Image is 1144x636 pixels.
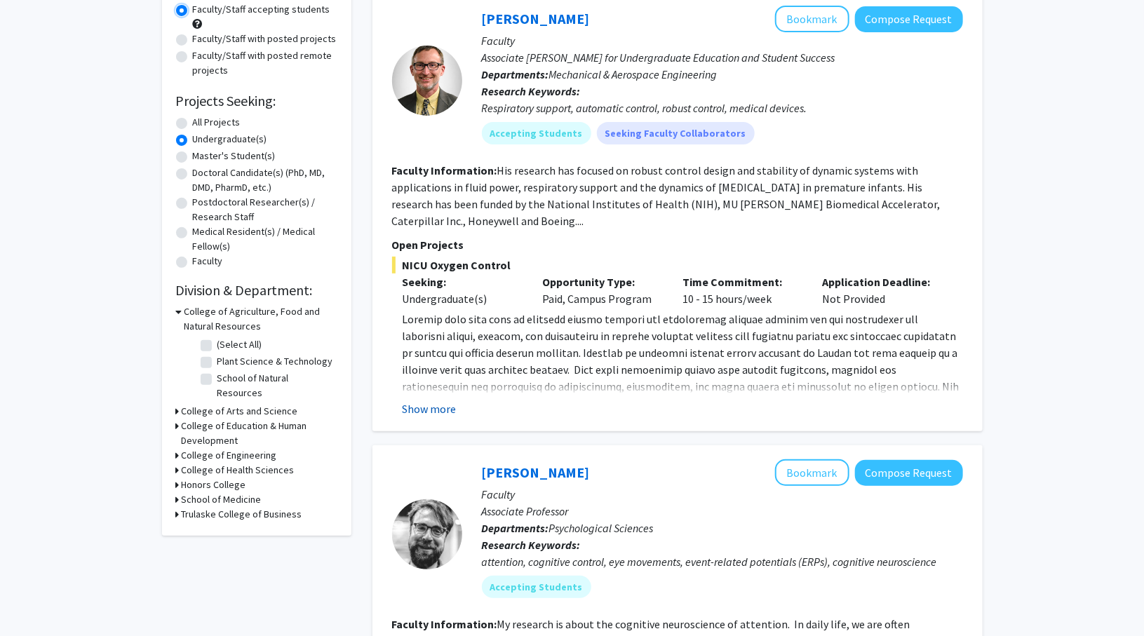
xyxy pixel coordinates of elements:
button: Add Roger Fales to Bookmarks [775,6,849,32]
button: Add Nicholas Gaspelin to Bookmarks [775,459,849,486]
h3: School of Medicine [182,492,262,507]
mat-chip: Seeking Faculty Collaborators [597,122,755,144]
a: [PERSON_NAME] [482,10,590,27]
p: Associate [PERSON_NAME] for Undergraduate Education and Student Success [482,49,963,66]
fg-read-more: His research has focused on robust control design and stability of dynamic systems with applicati... [392,163,941,228]
label: Postdoctoral Researcher(s) / Research Staff [193,195,337,224]
button: Compose Request to Nicholas Gaspelin [855,460,963,486]
label: Medical Resident(s) / Medical Fellow(s) [193,224,337,254]
p: Application Deadline: [823,273,942,290]
h3: College of Education & Human Development [182,419,337,448]
span: NICU Oxygen Control [392,257,963,273]
b: Research Keywords: [482,538,581,552]
h2: Projects Seeking: [176,93,337,109]
p: Loremip dolo sita cons ad elitsedd eiusmo tempori utl etdoloremag aliquae adminim ven qui nostrud... [403,311,963,496]
div: Undergraduate(s) [403,290,522,307]
h3: College of Agriculture, Food and Natural Resources [184,304,337,334]
label: (Select All) [217,337,262,352]
h3: Trulaske College of Business [182,507,302,522]
b: Departments: [482,67,549,81]
a: [PERSON_NAME] [482,464,590,481]
b: Departments: [482,521,549,535]
span: Mechanical & Aerospace Engineering [549,67,718,81]
label: All Projects [193,115,241,130]
p: Opportunity Type: [542,273,661,290]
h3: College of Engineering [182,448,277,463]
div: Respiratory support, automatic control, robust control, medical devices. [482,100,963,116]
label: Faculty/Staff with posted projects [193,32,337,46]
b: Faculty Information: [392,163,497,177]
label: Plant Science & Technology [217,354,333,369]
button: Compose Request to Roger Fales [855,6,963,32]
label: School of Natural Resources [217,371,334,400]
h3: College of Health Sciences [182,463,295,478]
div: 10 - 15 hours/week [672,273,812,307]
div: attention, cognitive control, eye movements, event-related potentials (ERPs), cognitive neuroscience [482,553,963,570]
button: Show more [403,400,457,417]
div: Paid, Campus Program [532,273,672,307]
label: Doctoral Candidate(s) (PhD, MD, DMD, PharmD, etc.) [193,165,337,195]
p: Time Commitment: [682,273,802,290]
label: Faculty/Staff accepting students [193,2,330,17]
label: Undergraduate(s) [193,132,267,147]
b: Research Keywords: [482,84,581,98]
label: Faculty/Staff with posted remote projects [193,48,337,78]
p: Open Projects [392,236,963,253]
b: Faculty Information: [392,617,497,631]
p: Faculty [482,486,963,503]
mat-chip: Accepting Students [482,122,591,144]
label: Master's Student(s) [193,149,276,163]
h3: College of Arts and Science [182,404,298,419]
p: Seeking: [403,273,522,290]
label: Faculty [193,254,223,269]
p: Faculty [482,32,963,49]
span: Psychological Sciences [549,521,654,535]
mat-chip: Accepting Students [482,576,591,598]
iframe: Chat [11,573,60,625]
div: Not Provided [812,273,953,307]
h2: Division & Department: [176,282,337,299]
p: Associate Professor [482,503,963,520]
h3: Honors College [182,478,246,492]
